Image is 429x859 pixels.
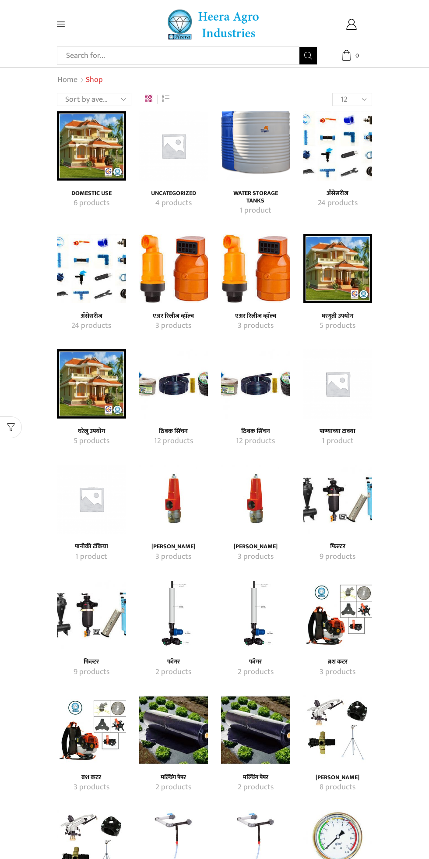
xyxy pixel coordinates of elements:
img: ब्रश कटर [303,580,373,649]
a: Visit product category फॉगर [221,580,290,649]
mark: 5 products [320,320,355,332]
a: Visit product category ब्रश कटर [313,658,363,666]
img: पानीकी टंकिया [57,465,126,534]
a: Visit product category मल्चिंग पेपर [139,695,208,764]
img: फिल्टर [57,580,126,649]
a: Visit product category मल्चिंग पेपर [221,695,290,764]
h4: Uncategorized [149,190,199,197]
img: एअर रिलीज व्हाॅल्व [139,234,208,303]
mark: 9 products [74,667,109,678]
h4: Domestic Use [67,190,116,197]
a: Visit product category प्रेशर रिलीफ व्हाॅल्व [231,543,281,550]
mark: 3 products [155,551,191,563]
h4: ब्रश कटर [67,774,116,781]
mark: 5 products [74,436,109,447]
a: Visit product category फिल्टर [57,580,126,649]
a: Visit product category Domestic Use [57,111,126,181]
img: रेन गन [303,695,373,764]
nav: Breadcrumb [57,75,103,86]
a: Visit product category घरगुती उपयोग [303,234,373,303]
a: Visit product category फॉगर [231,658,281,666]
a: Visit product category फॉगर [149,667,199,678]
a: Visit product category अ‍ॅसेसरीज [67,312,116,320]
a: Visit product category Water Storage Tanks [221,111,290,181]
h4: पाण्याच्या टाक्या [313,428,363,435]
a: Visit product category अ‍ॅसेसरीज [67,320,116,332]
img: एअर रिलीज व्हाॅल्व [221,234,290,303]
a: Visit product category रेन गन [303,695,373,764]
a: Visit product category अ‍ॅसेसरीज [313,198,363,209]
img: अ‍ॅसेसरीज [57,234,126,303]
a: Visit product category प्रेशर रिलीफ व्हाॅल्व [139,465,208,534]
a: Visit product category फॉगर [149,658,199,666]
img: Water Storage Tanks [221,111,290,181]
mark: 12 products [154,436,193,447]
img: ब्रश कटर [57,695,126,764]
a: Visit product category Uncategorized [139,111,208,181]
a: Visit product category ब्रश कटर [313,667,363,678]
h4: मल्चिंग पेपर [231,774,281,781]
a: Visit product category ब्रश कटर [303,580,373,649]
select: Shop order [57,93,131,106]
h4: [PERSON_NAME] [313,774,363,781]
h4: फिल्टर [67,658,116,666]
a: Visit product category फिल्टर [67,667,116,678]
a: Visit product category एअर रिलीज व्हाॅल्व [149,320,199,332]
a: Visit product category मल्चिंग पेपर [149,774,199,781]
a: Visit product category घरेलू उपयोग [67,436,116,447]
mark: 3 products [238,320,274,332]
h4: ठिबक सिंचन [231,428,281,435]
a: Visit product category घरगुती उपयोग [313,320,363,332]
a: Visit product category एअर रिलीज व्हाॅल्व [149,312,199,320]
h4: [PERSON_NAME] [149,543,199,550]
a: Visit product category ठिबक सिंचन [139,349,208,419]
a: Visit product category प्रेशर रिलीफ व्हाॅल्व [231,551,281,563]
mark: 6 products [74,198,109,209]
a: Visit product category एअर रिलीज व्हाॅल्व [139,234,208,303]
h4: पानीकी टंकिया [67,543,116,550]
img: Uncategorized [139,111,208,181]
img: मल्चिंग पेपर [221,695,290,764]
a: Visit product category फिल्टर [303,465,373,534]
a: Visit product category Water Storage Tanks [231,205,281,217]
h4: घरगुती उपयोग [313,312,363,320]
a: Visit product category प्रेशर रिलीफ व्हाॅल्व [149,551,199,563]
button: Search button [299,47,317,64]
h4: [PERSON_NAME] [231,543,281,550]
a: 0 [331,50,372,61]
a: Visit product category पाण्याच्या टाक्या [313,428,363,435]
a: Visit product category अ‍ॅसेसरीज [57,234,126,303]
a: Visit product category फॉगर [231,667,281,678]
img: मल्चिंग पेपर [139,695,208,764]
a: Visit product category अ‍ॅसेसरीज [313,190,363,197]
img: फिल्टर [303,465,373,534]
img: प्रेशर रिलीफ व्हाॅल्व [139,465,208,534]
mark: 4 products [155,198,192,209]
a: Visit product category घरगुती उपयोग [313,312,363,320]
mark: 1 product [239,205,271,217]
mark: 1 product [75,551,107,563]
mark: 2 products [238,667,274,678]
a: Visit product category पाण्याच्या टाक्या [313,436,363,447]
h4: घरेलू उपयोग [67,428,116,435]
a: Visit product category मल्चिंग पेपर [149,782,199,793]
mark: 12 products [236,436,275,447]
a: Visit product category ठिबक सिंचन [231,436,281,447]
a: Visit product category Water Storage Tanks [231,190,281,205]
a: Visit product category ब्रश कटर [57,695,126,764]
h4: फिल्टर [313,543,363,550]
mark: 24 products [318,198,358,209]
a: Visit product category एअर रिलीज व्हाॅल्व [221,234,290,303]
a: Visit product category पानीकी टंकिया [67,551,116,563]
img: Domestic Use [57,111,126,181]
a: Home [57,75,78,86]
input: Search for... [62,47,299,64]
a: Visit product category घरेलू उपयोग [57,349,126,419]
h4: एअर रिलीज व्हाॅल्व [231,312,281,320]
a: Visit product category मल्चिंग पेपर [231,774,281,781]
a: Visit product category ठिबक सिंचन [231,428,281,435]
mark: 9 products [320,551,355,563]
a: Visit product category Domestic Use [67,190,116,197]
img: अ‍ॅसेसरीज [303,111,373,181]
mark: 3 products [238,551,274,563]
